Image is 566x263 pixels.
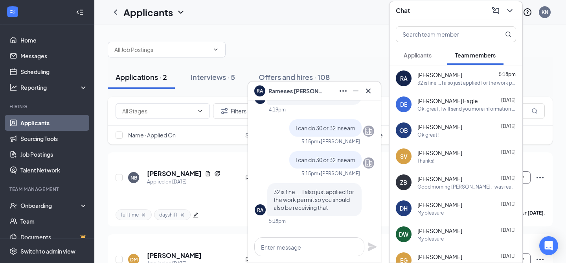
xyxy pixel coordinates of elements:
[20,83,88,91] div: Reporting
[20,162,88,178] a: Talent Network
[301,138,318,145] div: 5:15pm
[197,108,203,114] svg: ChevronDown
[455,52,496,59] span: Team members
[20,131,88,146] a: Sourcing Tools
[400,74,408,82] div: RA
[318,138,360,145] span: • [PERSON_NAME]
[417,175,462,183] span: [PERSON_NAME]
[501,149,516,155] span: [DATE]
[274,188,354,211] span: 32 is fine.... I also just applied for the work permit so you should also be receiving that
[205,170,211,177] svg: Document
[501,253,516,259] span: [DATE]
[257,207,263,213] div: RA
[539,236,558,255] div: Open Intercom Messenger
[296,124,355,131] span: I can do 30 or 32 inseam
[9,247,17,255] svg: Settings
[417,123,462,131] span: [PERSON_NAME]
[417,131,439,138] div: Ok great!
[193,212,198,218] span: edit
[130,256,138,263] div: DM
[20,32,88,48] a: Home
[214,170,221,177] svg: Reapply
[9,103,86,110] div: Hiring
[349,85,362,97] button: Minimize
[364,158,373,168] svg: Company
[491,6,500,15] svg: ComposeMessage
[179,212,186,218] svg: Cross
[396,27,489,42] input: Search team member
[245,174,301,182] div: Review Stage
[191,72,235,82] div: Interviews · 5
[404,52,432,59] span: Applicants
[213,46,219,53] svg: ChevronDown
[501,97,516,103] span: [DATE]
[140,212,147,218] svg: Cross
[362,85,375,97] button: Cross
[128,131,176,139] span: Name · Applied On
[505,31,511,37] svg: MagnifyingGlass
[504,4,516,17] button: ChevronDown
[269,218,286,224] div: 5:18pm
[527,210,544,216] b: [DATE]
[396,6,410,15] h3: Chat
[9,83,17,91] svg: Analysis
[76,8,84,16] svg: Collapse
[364,86,373,96] svg: Cross
[268,87,323,95] span: Rameses [PERSON_NAME]
[111,7,120,17] svg: ChevronLeft
[364,126,373,136] svg: Company
[523,7,532,17] svg: QuestionInfo
[417,80,516,86] div: 32 is fine.... I also just applied for the work permit so you should also be receiving that
[505,6,515,15] svg: ChevronDown
[417,157,434,164] div: Thanks!
[489,4,502,17] button: ComposeMessage
[220,106,229,116] svg: Filter
[20,213,88,229] a: Team
[417,97,478,105] span: [PERSON_NAME] Eagle
[147,251,202,260] h5: [PERSON_NAME]
[20,48,88,64] a: Messages
[399,126,408,134] div: OB
[417,106,516,112] div: Ok, great, I will send you more information [DATE]. Keep an eye on your email.
[417,201,462,209] span: [PERSON_NAME]
[501,175,516,181] span: [DATE]
[501,123,516,129] span: [DATE]
[213,103,253,119] button: Filter Filters
[417,227,462,235] span: [PERSON_NAME]
[20,247,75,255] div: Switch to admin view
[417,253,462,261] span: [PERSON_NAME]
[400,152,408,160] div: SV
[417,209,444,216] div: My pleasure
[499,71,516,77] span: 5:18pm
[417,71,462,79] span: [PERSON_NAME]
[9,186,86,193] div: Team Management
[535,173,545,182] svg: Ellipses
[159,211,178,218] span: dayshift
[338,86,348,96] svg: Ellipses
[400,178,407,186] div: ZB
[400,100,407,108] div: DE
[417,183,516,190] div: Good morning [PERSON_NAME], I was reaching out to see if you plan on coming back to [DEMOGRAPHIC_...
[501,201,516,207] span: [DATE]
[337,85,349,97] button: Ellipses
[400,204,408,212] div: DH
[269,106,286,113] div: 4:19pm
[20,229,88,245] a: DocumentsCrown
[542,9,548,15] div: KN
[259,72,330,82] div: Offers and hires · 108
[9,202,17,209] svg: UserCheck
[399,230,408,238] div: DW
[176,7,186,17] svg: ChevronDown
[368,242,377,252] svg: Plane
[20,202,81,209] div: Onboarding
[121,211,139,218] span: full time
[123,6,173,19] h1: Applicants
[20,146,88,162] a: Job Postings
[245,131,261,139] span: Stage
[301,170,318,177] div: 5:15pm
[417,149,462,157] span: [PERSON_NAME]
[531,108,538,114] svg: MagnifyingGlass
[116,72,167,82] div: Applications · 2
